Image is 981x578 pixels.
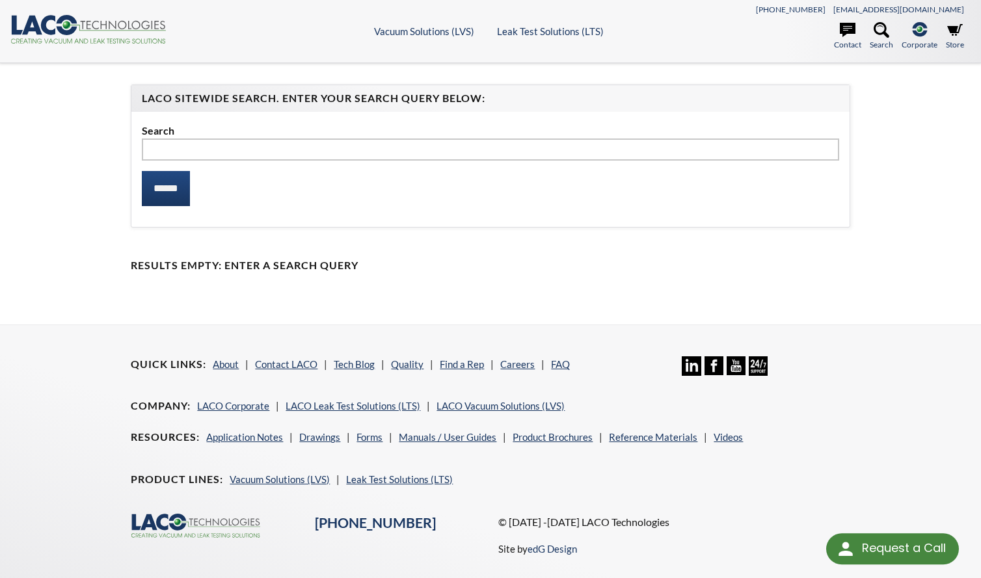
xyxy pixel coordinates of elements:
a: Forms [356,431,383,443]
a: 24/7 Support [749,366,768,378]
span: Corporate [902,38,937,51]
a: Videos [714,431,743,443]
a: [EMAIL_ADDRESS][DOMAIN_NAME] [833,5,964,14]
a: Contact LACO [255,358,317,370]
a: Product Brochures [513,431,593,443]
a: Search [870,22,893,51]
a: LACO Leak Test Solutions (LTS) [286,400,420,412]
label: Search [142,122,839,139]
a: Store [946,22,964,51]
a: LACO Corporate [197,400,269,412]
h4: Quick Links [131,358,206,371]
a: FAQ [551,358,570,370]
a: LACO Vacuum Solutions (LVS) [437,400,565,412]
a: Contact [834,22,861,51]
div: Request a Call [862,533,946,563]
a: Leak Test Solutions (LTS) [497,25,604,37]
a: Find a Rep [440,358,484,370]
h4: Results Empty: Enter a Search Query [131,259,850,272]
div: Request a Call [826,533,959,564]
img: round button [835,538,856,559]
h4: Resources [131,430,200,444]
a: Manuals / User Guides [399,431,496,443]
h4: Product Lines [131,473,223,486]
a: Quality [391,358,423,370]
a: [PHONE_NUMBER] [756,5,826,14]
a: Leak Test Solutions (LTS) [346,473,453,485]
a: edG Design [528,543,577,555]
h4: Company [131,399,191,413]
h4: LACO Sitewide Search. Enter your Search Query Below: [142,92,839,105]
a: Reference Materials [609,431,697,443]
p: Site by [498,541,577,557]
a: Drawings [299,431,340,443]
a: Application Notes [206,431,283,443]
a: Vacuum Solutions (LVS) [230,473,330,485]
img: 24/7 Support Icon [749,356,768,375]
a: Careers [500,358,535,370]
a: [PHONE_NUMBER] [315,514,436,531]
p: © [DATE] -[DATE] LACO Technologies [498,514,850,531]
a: About [213,358,239,370]
a: Tech Blog [334,358,375,370]
a: Vacuum Solutions (LVS) [374,25,474,37]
